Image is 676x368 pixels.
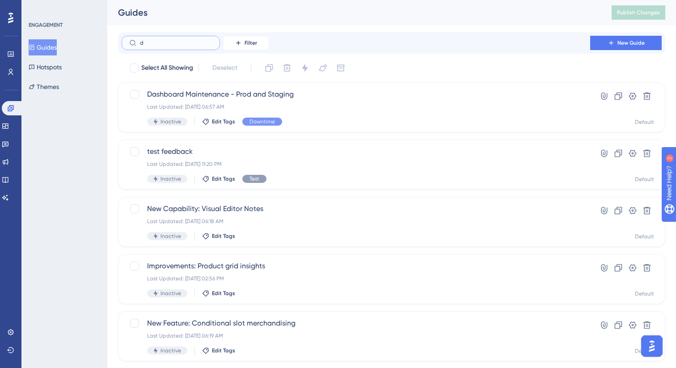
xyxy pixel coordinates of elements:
[212,63,237,73] span: Deselect
[212,233,235,240] span: Edit Tags
[590,36,662,50] button: New Guide
[161,290,181,297] span: Inactive
[29,59,62,75] button: Hotspots
[249,175,259,182] span: Test
[147,275,565,282] div: Last Updated: [DATE] 02:56 PM
[635,118,654,126] div: Default
[147,261,565,271] span: Improvements: Product grid insights
[202,347,235,354] button: Edit Tags
[202,233,235,240] button: Edit Tags
[147,318,565,329] span: New Feature: Conditional slot merchandising
[202,118,235,125] button: Edit Tags
[245,39,257,47] span: Filter
[161,175,181,182] span: Inactive
[161,118,181,125] span: Inactive
[212,118,235,125] span: Edit Tags
[612,5,665,20] button: Publish Changes
[147,103,565,110] div: Last Updated: [DATE] 06:57 AM
[638,333,665,360] iframe: UserGuiding AI Assistant Launcher
[635,347,654,355] div: Default
[202,175,235,182] button: Edit Tags
[617,39,645,47] span: New Guide
[147,89,565,100] span: Dashboard Maintenance - Prod and Staging
[617,9,660,16] span: Publish Changes
[212,290,235,297] span: Edit Tags
[147,332,565,339] div: Last Updated: [DATE] 06:19 AM
[29,21,63,29] div: ENGAGEMENT
[29,39,57,55] button: Guides
[161,347,181,354] span: Inactive
[140,40,212,46] input: Search
[212,347,235,354] span: Edit Tags
[212,175,235,182] span: Edit Tags
[202,290,235,297] button: Edit Tags
[161,233,181,240] span: Inactive
[147,203,565,214] span: New Capability: Visual Editor Notes
[635,176,654,183] div: Default
[147,146,565,157] span: test feedback
[141,63,193,73] span: Select All Showing
[204,60,245,76] button: Deselect
[635,290,654,297] div: Default
[21,2,56,13] span: Need Help?
[147,218,565,225] div: Last Updated: [DATE] 06:18 AM
[635,233,654,240] div: Default
[224,36,268,50] button: Filter
[249,118,275,125] span: Downtime
[118,6,589,19] div: Guides
[62,4,65,12] div: 2
[29,79,59,95] button: Themes
[147,161,565,168] div: Last Updated: [DATE] 11:20 PM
